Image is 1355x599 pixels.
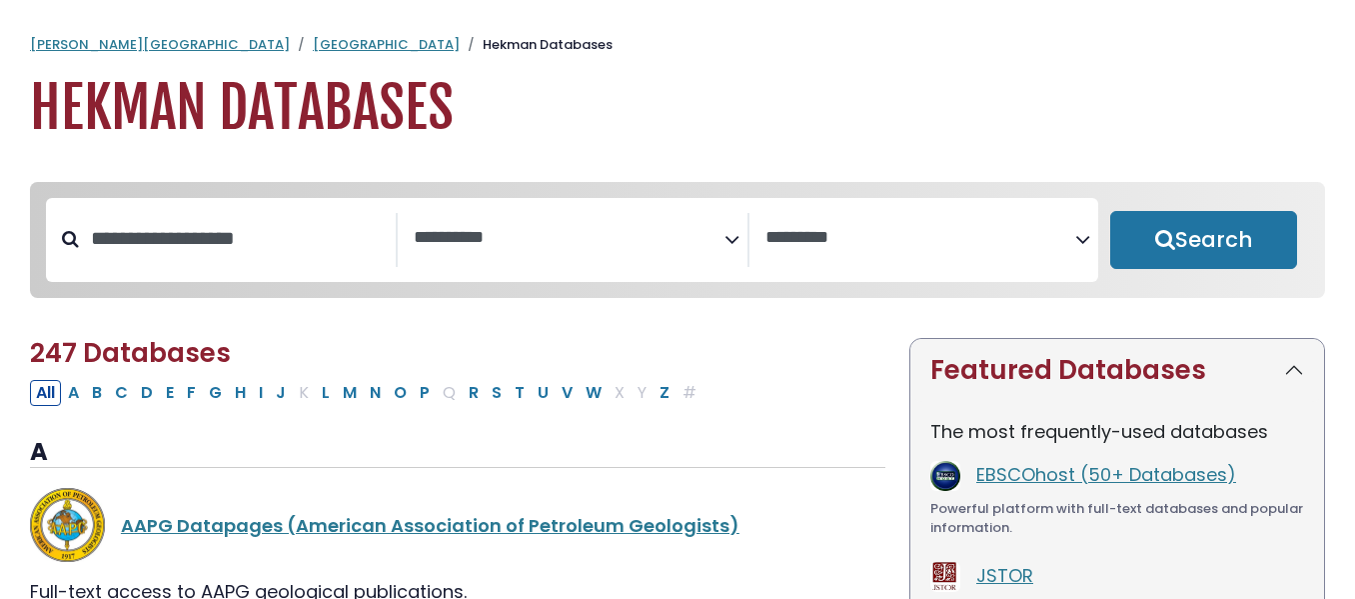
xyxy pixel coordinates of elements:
nav: Search filters [30,182,1325,298]
button: Filter Results P [414,380,436,406]
button: Filter Results Z [654,380,676,406]
button: Filter Results O [388,380,413,406]
h3: A [30,438,885,468]
button: Filter Results H [229,380,252,406]
button: Filter Results S [486,380,508,406]
button: Filter Results F [181,380,202,406]
button: Featured Databases [910,339,1324,402]
button: Filter Results T [509,380,531,406]
a: [PERSON_NAME][GEOGRAPHIC_DATA] [30,35,290,54]
button: Filter Results D [135,380,159,406]
button: Filter Results C [109,380,134,406]
textarea: Search [765,228,1076,249]
a: EBSCOhost (50+ Databases) [976,462,1236,487]
button: Submit for Search Results [1110,211,1297,269]
button: Filter Results V [556,380,579,406]
p: The most frequently-used databases [930,418,1304,445]
a: JSTOR [976,563,1033,588]
div: Powerful platform with full-text databases and popular information. [930,499,1304,538]
button: Filter Results J [270,380,292,406]
button: Filter Results E [160,380,180,406]
nav: breadcrumb [30,35,1325,55]
button: Filter Results L [316,380,336,406]
button: Filter Results B [86,380,108,406]
button: Filter Results R [463,380,485,406]
div: Alpha-list to filter by first letter of database name [30,379,704,404]
button: Filter Results A [62,380,85,406]
li: Hekman Databases [460,35,613,55]
button: Filter Results U [532,380,555,406]
button: Filter Results I [253,380,269,406]
a: AAPG Datapages (American Association of Petroleum Geologists) [121,513,739,538]
button: Filter Results G [203,380,228,406]
button: Filter Results N [364,380,387,406]
a: [GEOGRAPHIC_DATA] [313,35,460,54]
button: All [30,380,61,406]
button: Filter Results W [580,380,608,406]
textarea: Search [414,228,724,249]
button: Filter Results M [337,380,363,406]
span: 247 Databases [30,335,231,371]
h1: Hekman Databases [30,75,1325,142]
input: Search database by title or keyword [79,222,396,255]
